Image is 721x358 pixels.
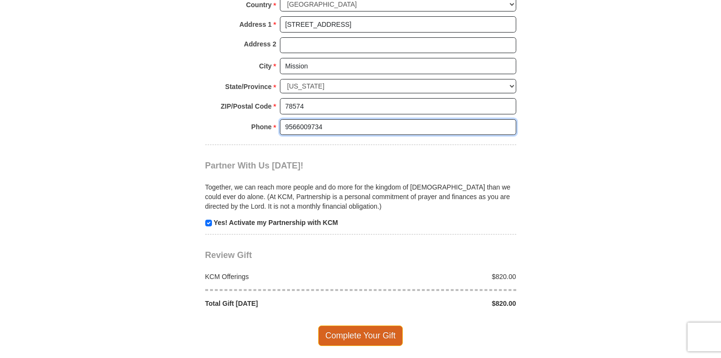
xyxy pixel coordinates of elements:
p: Together, we can reach more people and do more for the kingdom of [DEMOGRAPHIC_DATA] than we coul... [205,182,516,211]
div: Total Gift [DATE] [200,299,361,308]
div: $820.00 [361,299,521,308]
span: Complete Your Gift [318,325,403,346]
strong: Address 1 [239,18,272,31]
strong: Yes! Activate my Partnership with KCM [213,219,338,226]
div: KCM Offerings [200,272,361,281]
strong: Phone [251,120,272,134]
div: $820.00 [361,272,521,281]
strong: City [259,59,271,73]
strong: State/Province [225,80,272,93]
strong: ZIP/Postal Code [221,100,272,113]
span: Review Gift [205,250,252,260]
span: Partner With Us [DATE]! [205,161,304,170]
strong: Address 2 [244,37,277,51]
